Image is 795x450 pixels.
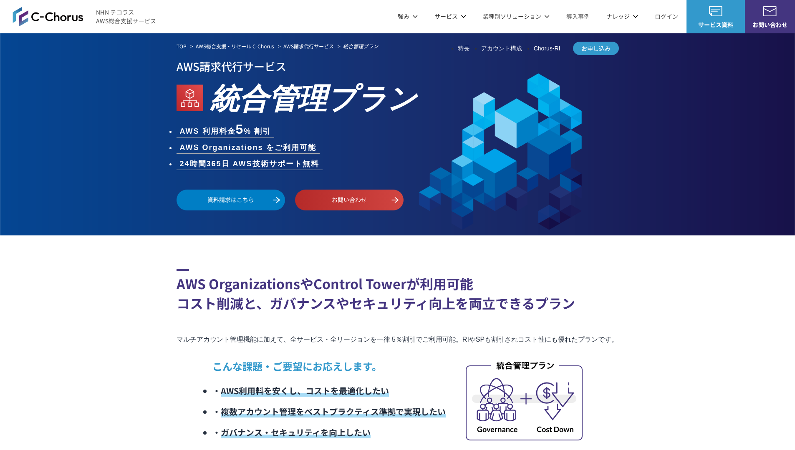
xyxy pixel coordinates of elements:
[177,142,320,153] li: AWS Organizations をご利用可能
[606,12,638,21] p: ナレッジ
[177,85,203,111] img: AWS Organizations
[466,360,583,440] img: 統合管理プラン_内容イメージ
[481,45,522,52] a: アカウント構成
[196,42,274,50] a: AWS総合支援・リセール C-Chorus
[709,6,722,16] img: AWS総合支援サービス C-Chorus サービス資料
[13,7,83,27] img: AWS総合支援サービス C-Chorus
[763,6,777,16] img: お問い合わせ
[177,122,275,137] li: AWS 利用料金 % 割引
[745,20,795,29] span: お問い合わせ
[212,359,446,374] p: こんな課題・ご要望にお応えします。
[566,12,590,21] a: 導入事例
[177,269,619,313] h2: AWS OrganizationsやControl Towerが利用可能 コスト削減と、ガバナンスやセキュリティ向上を両立できるプラン
[177,57,619,75] p: AWS請求代行サービス
[573,42,619,55] a: お申し込み
[177,158,323,170] li: 24時間365日 AWS技術サポート無料
[398,12,418,21] p: 強み
[177,42,187,50] a: TOP
[283,42,334,50] a: AWS請求代行サービス
[177,334,619,345] p: マルチアカウント管理機能に加えて、全サービス・全リージョンを一律 5％割引でご利用可能。RIやSPも割引されコスト性にも優れたプランです。
[177,190,285,210] a: 資料請求はこちら
[295,190,404,210] a: お問い合わせ
[221,405,446,417] span: 複数アカウント管理をベストプラクティス準拠で実現したい
[686,20,745,29] span: サービス資料
[458,45,469,52] a: 特長
[210,75,417,117] em: 統合管理プラン
[212,401,446,422] li: ・
[343,42,378,50] em: 統合管理プラン
[212,380,446,401] li: ・
[13,7,156,27] a: AWS総合支援サービス C-ChorusNHN テコラスAWS総合支援サービス
[534,45,560,52] a: Chorus-RI
[96,8,156,25] span: NHN テコラス AWS総合支援サービス
[212,422,446,443] li: ・
[221,385,389,397] span: AWS利用料を安くし、コストを最適化したい
[236,122,244,137] span: 5
[655,12,678,21] a: ログイン
[434,12,466,21] p: サービス
[573,44,619,53] span: お申し込み
[221,426,371,438] span: ガバナンス・セキュリティを向上したい
[483,12,550,21] p: 業種別ソリューション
